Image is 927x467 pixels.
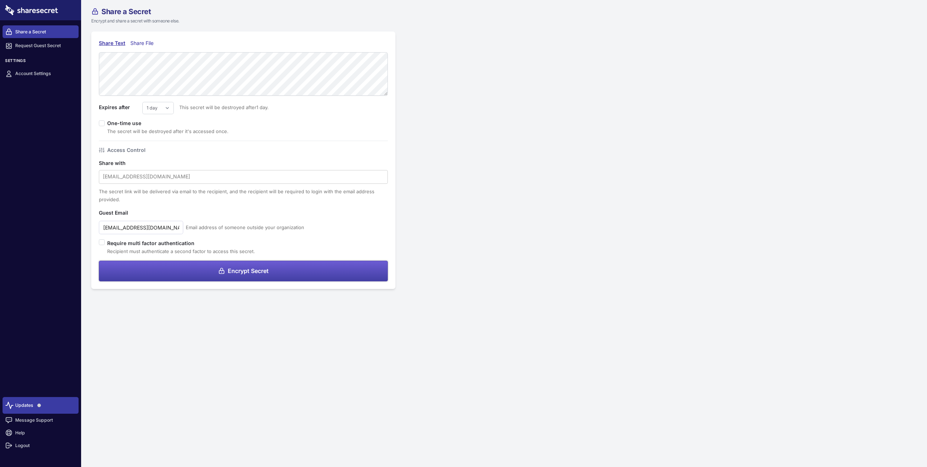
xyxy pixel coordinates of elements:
a: Message Support [3,414,79,426]
span: Encrypt Secret [228,268,269,274]
span: Email address of someone outside your organization [186,223,304,231]
label: Share with [99,159,142,167]
a: Request Guest Secret [3,40,79,52]
h4: Access Control [107,146,146,154]
span: The secret link will be delivered via email to the recipient, and the recipient will be required ... [99,189,374,202]
label: Expires after [99,103,142,111]
a: Share a Secret [3,25,79,38]
span: Recipient must authenticate a second factor to access this secret. [107,248,255,254]
span: Share a Secret [101,8,151,15]
a: Help [3,426,79,439]
a: Account Settings [3,67,79,80]
a: Logout [3,439,79,452]
iframe: Drift Widget Chat Controller [891,431,918,458]
label: Guest Email [99,209,142,217]
div: The secret will be destroyed after it's accessed once. [107,127,228,135]
label: Require multi factor authentication [107,239,255,247]
button: Encrypt Secret [99,261,388,281]
h3: Settings [3,58,79,66]
input: guest@example.com [99,221,183,234]
div: Share File [130,39,157,47]
label: One-time use [107,120,147,126]
span: This secret will be destroyed after 1 day . [174,103,269,111]
p: Encrypt and share a secret with someone else. [91,18,436,24]
a: Updates [3,397,79,414]
div: Share Text [99,39,125,47]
